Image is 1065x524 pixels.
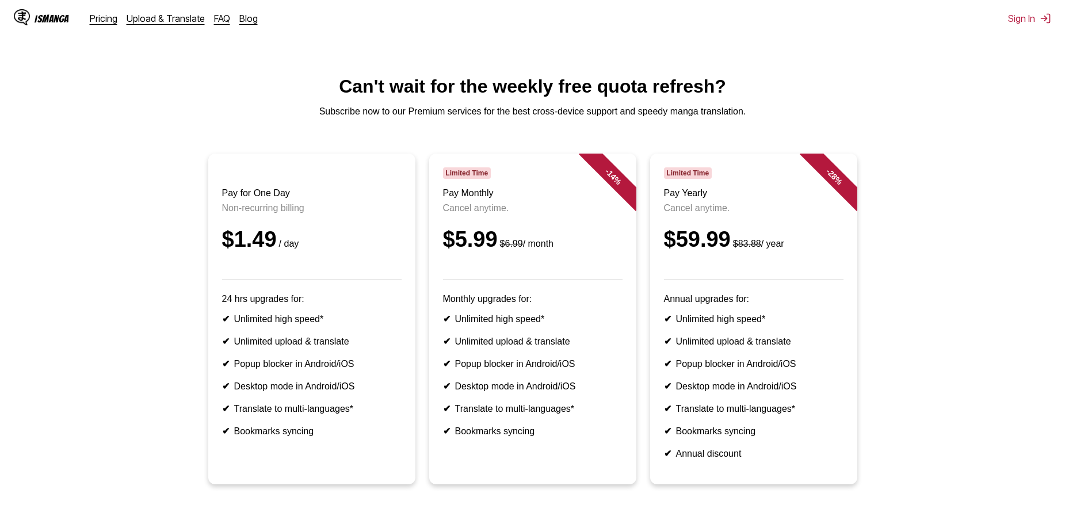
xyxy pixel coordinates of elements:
[277,239,299,248] small: / day
[1040,13,1051,24] img: Sign out
[90,13,117,24] a: Pricing
[664,448,843,459] li: Annual discount
[664,313,843,324] li: Unlimited high speed*
[443,404,451,414] b: ✔
[443,358,623,369] li: Popup blocker in Android/iOS
[799,142,868,211] div: - 28 %
[443,313,623,324] li: Unlimited high speed*
[443,227,623,252] div: $5.99
[500,239,523,248] s: $6.99
[443,336,623,347] li: Unlimited upload & translate
[222,336,230,346] b: ✔
[664,449,671,458] b: ✔
[239,13,258,24] a: Blog
[664,227,843,252] div: $59.99
[578,142,647,211] div: - 14 %
[222,314,230,324] b: ✔
[9,76,1056,97] h1: Can't wait for the weekly free quota refresh?
[222,188,402,198] h3: Pay for One Day
[731,239,784,248] small: / year
[222,359,230,369] b: ✔
[664,203,843,213] p: Cancel anytime.
[443,403,623,414] li: Translate to multi-languages*
[443,167,491,179] span: Limited Time
[733,239,761,248] s: $83.88
[222,227,402,252] div: $1.49
[443,359,451,369] b: ✔
[443,314,451,324] b: ✔
[222,203,402,213] p: Non-recurring billing
[664,359,671,369] b: ✔
[443,426,623,437] li: Bookmarks syncing
[443,381,451,391] b: ✔
[9,106,1056,117] p: Subscribe now to our Premium services for the best cross-device support and speedy manga translat...
[664,314,671,324] b: ✔
[127,13,205,24] a: Upload & Translate
[222,426,402,437] li: Bookmarks syncing
[222,403,402,414] li: Translate to multi-languages*
[443,381,623,392] li: Desktop mode in Android/iOS
[664,381,671,391] b: ✔
[664,426,843,437] li: Bookmarks syncing
[222,381,230,391] b: ✔
[443,336,451,346] b: ✔
[14,9,30,25] img: IsManga Logo
[664,294,843,304] p: Annual upgrades for:
[664,426,671,436] b: ✔
[222,294,402,304] p: 24 hrs upgrades for:
[664,336,671,346] b: ✔
[664,336,843,347] li: Unlimited upload & translate
[443,203,623,213] p: Cancel anytime.
[1008,13,1051,24] button: Sign In
[664,167,712,179] span: Limited Time
[443,426,451,436] b: ✔
[443,188,623,198] h3: Pay Monthly
[214,13,230,24] a: FAQ
[35,13,69,24] div: IsManga
[222,404,230,414] b: ✔
[14,9,90,28] a: IsManga LogoIsManga
[498,239,554,248] small: / month
[664,358,843,369] li: Popup blocker in Android/iOS
[222,426,230,436] b: ✔
[664,188,843,198] h3: Pay Yearly
[222,313,402,324] li: Unlimited high speed*
[443,294,623,304] p: Monthly upgrades for:
[664,404,671,414] b: ✔
[664,403,843,414] li: Translate to multi-languages*
[222,381,402,392] li: Desktop mode in Android/iOS
[222,358,402,369] li: Popup blocker in Android/iOS
[664,381,843,392] li: Desktop mode in Android/iOS
[222,336,402,347] li: Unlimited upload & translate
